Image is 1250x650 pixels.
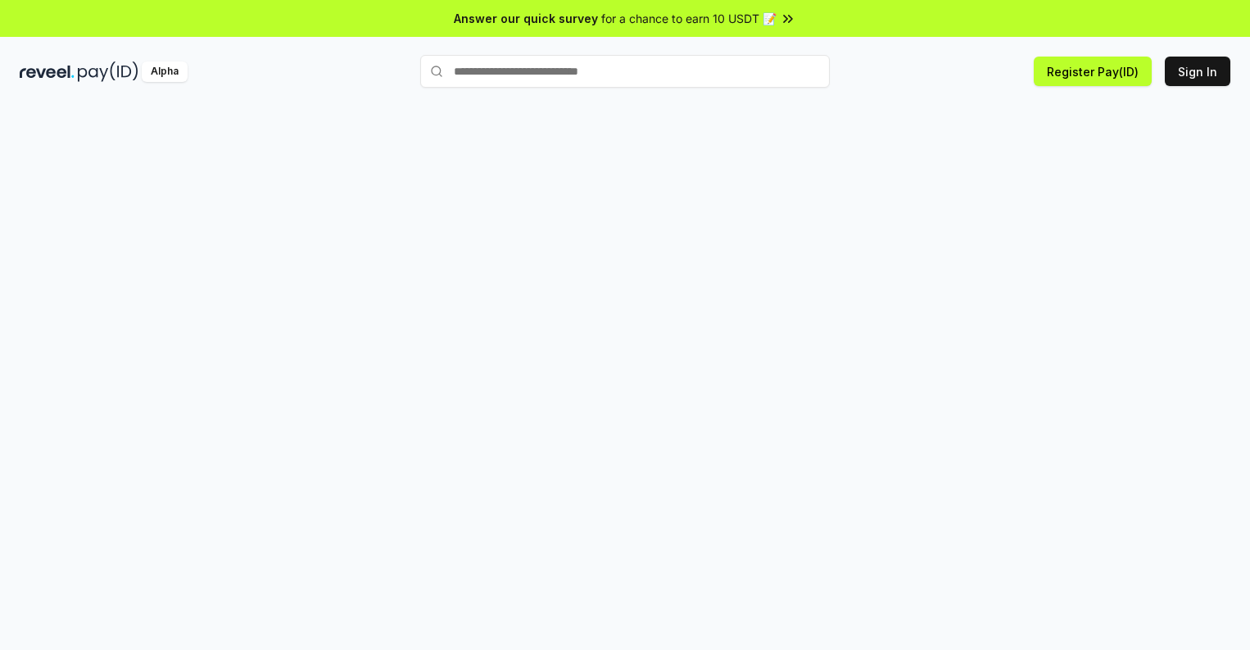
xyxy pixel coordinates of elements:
[1034,57,1152,86] button: Register Pay(ID)
[601,10,777,27] span: for a chance to earn 10 USDT 📝
[78,61,138,82] img: pay_id
[142,61,188,82] div: Alpha
[454,10,598,27] span: Answer our quick survey
[1165,57,1230,86] button: Sign In
[20,61,75,82] img: reveel_dark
